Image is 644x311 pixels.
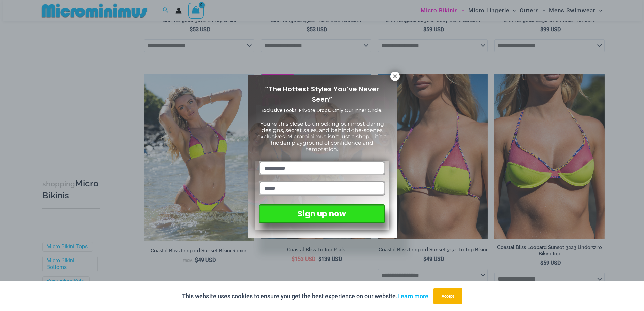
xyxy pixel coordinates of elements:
span: You’re this close to unlocking our most daring designs, secret sales, and behind-the-scenes exclu... [257,120,387,153]
a: Learn more [397,292,428,300]
p: This website uses cookies to ensure you get the best experience on our website. [182,291,428,301]
button: Close [390,72,400,81]
span: “The Hottest Styles You’ve Never Seen” [265,84,379,104]
button: Sign up now [259,204,385,223]
button: Accept [433,288,462,304]
span: Exclusive Looks. Private Drops. Only Our Inner Circle. [262,107,382,114]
